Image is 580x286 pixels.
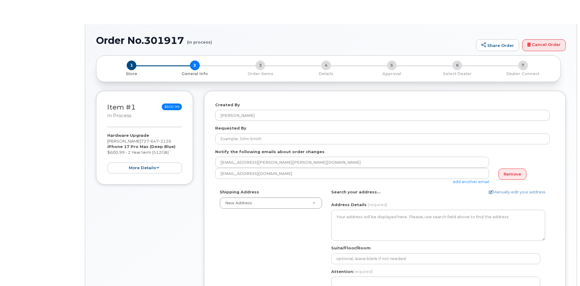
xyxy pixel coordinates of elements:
input: Example: john@appleseed.com [215,157,489,168]
strong: Hardware Upgrade [107,133,149,138]
div: [PERSON_NAME] $600.99 - 2 Year term (512GB) [107,133,182,173]
label: Requested By [215,125,246,131]
label: Search your address... [331,189,381,195]
input: Example: John Smith [215,133,550,144]
span: 727 [141,139,171,143]
span: 3126 [159,139,171,143]
small: in process [107,113,131,118]
strong: iPhone 17 Pro Max (Deep Blue) [107,144,175,149]
a: Share Order [476,39,519,51]
span: $600.99 [162,104,182,110]
h3: Item #1 [107,104,136,119]
label: Suite/Floor/Room [331,245,371,251]
small: (in process) [187,35,212,44]
a: add another email [453,179,489,184]
span: 647 [149,139,159,143]
p: Store [104,71,160,77]
h1: Order No.301917 [96,35,473,46]
input: optional, leave blank if not needed [331,253,540,264]
input: Example: john@appleseed.com [215,168,489,179]
a: Remove [498,169,526,180]
label: Notify the following emails about order changes [215,149,325,155]
a: New Address [220,198,322,209]
span: 1 [127,61,136,70]
span: New Address [225,201,252,205]
button: more details [107,163,182,174]
label: Address Details [331,202,367,208]
a: Manually edit your address [489,189,545,195]
label: Attention [331,269,373,274]
span: (required) [353,269,373,274]
a: Cancel Order [522,39,566,51]
label: Created By [215,102,240,108]
label: Shipping Address [220,189,259,195]
span: (required) [368,202,387,207]
a: 1 Store [101,70,162,77]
